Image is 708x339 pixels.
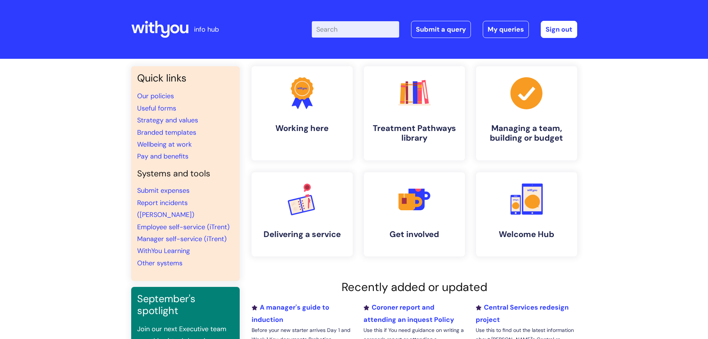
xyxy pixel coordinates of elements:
[137,293,234,317] h3: September's spotlight
[137,92,174,100] a: Our policies
[137,169,234,179] h4: Systems and tools
[137,116,198,125] a: Strategy and values
[137,140,192,149] a: Wellbeing at work
[411,21,471,38] a: Submit a query
[312,21,399,38] input: Search
[258,230,347,239] h4: Delivering a service
[137,104,176,113] a: Useful forms
[370,124,459,143] h4: Treatment Pathways library
[137,72,234,84] h3: Quick links
[252,172,353,256] a: Delivering a service
[476,172,577,256] a: Welcome Hub
[137,198,194,219] a: Report incidents ([PERSON_NAME])
[252,66,353,160] a: Working here
[364,172,465,256] a: Get involved
[363,303,454,324] a: Coroner report and attending an inquest Policy
[252,303,329,324] a: A manager's guide to induction
[483,21,529,38] a: My queries
[541,21,577,38] a: Sign out
[137,259,182,268] a: Other systems
[137,246,190,255] a: WithYou Learning
[476,66,577,160] a: Managing a team, building or budget
[476,303,569,324] a: Central Services redesign project
[137,223,230,231] a: Employee self-service (iTrent)
[137,152,188,161] a: Pay and benefits
[364,66,465,160] a: Treatment Pathways library
[258,124,347,133] h4: Working here
[312,21,577,38] div: | -
[252,280,577,294] h2: Recently added or updated
[370,230,459,239] h4: Get involved
[137,234,227,243] a: Manager self-service (iTrent)
[482,230,571,239] h4: Welcome Hub
[194,23,219,35] p: info hub
[137,186,190,195] a: Submit expenses
[482,124,571,143] h4: Managing a team, building or budget
[137,128,196,137] a: Branded templates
